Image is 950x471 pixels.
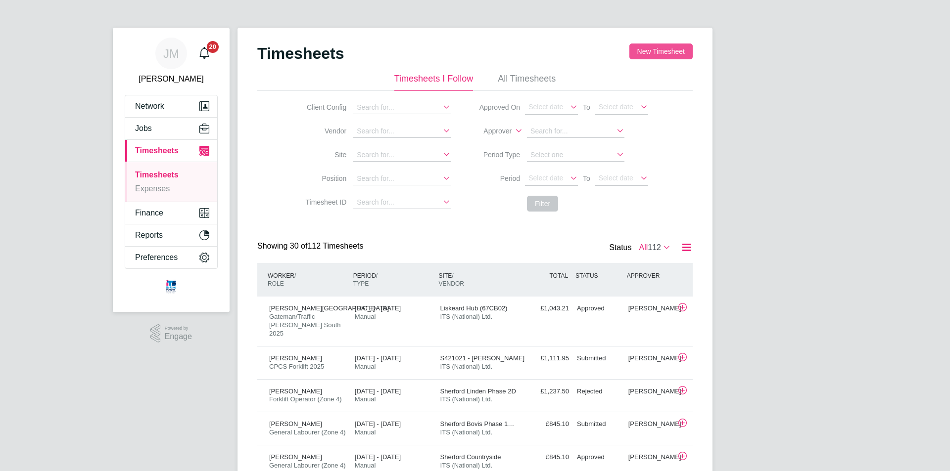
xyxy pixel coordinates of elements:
[355,453,401,461] span: [DATE] - [DATE]
[355,304,401,312] span: [DATE] - [DATE]
[353,101,451,114] input: Search for...
[549,272,568,279] span: TOTAL
[302,174,346,183] label: Position
[257,241,365,252] div: Showing
[135,231,163,240] span: Reports
[125,38,218,85] a: JM[PERSON_NAME]
[573,300,624,317] div: Approved
[436,267,522,293] div: SITE
[351,267,436,293] div: PERIOD
[302,103,346,112] label: Client Config
[355,428,376,436] span: Manual
[353,149,451,162] input: Search for...
[135,253,178,262] span: Preferences
[573,449,624,466] div: Approved
[125,279,218,295] a: Go to home page
[648,243,661,252] span: 112
[624,384,676,400] div: [PERSON_NAME]
[302,198,346,207] label: Timesheet ID
[135,146,179,155] span: Timesheets
[113,28,230,312] nav: Main navigation
[269,420,322,428] span: [PERSON_NAME]
[269,363,324,370] span: CPCS Forklift 2025
[294,272,296,279] span: /
[194,38,214,69] a: 20
[355,354,401,362] span: [DATE] - [DATE]
[498,73,556,91] li: All Timesheets
[269,428,346,436] span: General Labourer (Zone 4)
[624,300,676,317] div: [PERSON_NAME]
[125,247,217,268] button: Preferences
[624,267,676,285] div: APPROVER
[355,363,376,370] span: Manual
[302,150,346,159] label: Site
[125,140,217,162] button: Timesheets
[265,267,351,293] div: WORKER
[522,350,573,367] div: £1,111.95
[135,171,179,179] a: Timesheets
[164,279,178,295] img: itsconstruction-logo-retina.png
[290,242,308,250] span: 30 of
[353,125,451,138] input: Search for...
[269,395,342,403] span: Forklift Operator (Zone 4)
[440,462,493,469] span: ITS (National) Ltd.
[125,73,218,85] span: Joe Melmoth
[573,416,624,432] div: Submitted
[599,103,633,111] span: Select date
[135,184,170,193] a: Expenses
[165,333,192,341] span: Engage
[440,420,515,428] span: Sherford Bovis Phase 1…
[528,174,563,182] span: Select date
[125,162,217,202] div: Timesheets
[440,428,493,436] span: ITS (National) Ltd.
[475,103,520,112] label: Approved On
[609,241,673,255] div: Status
[207,41,219,53] span: 20
[527,196,558,212] button: Filter
[624,350,676,367] div: [PERSON_NAME]
[639,243,671,252] label: All
[440,304,508,312] span: Liskeard Hub (67CB02)
[269,304,389,312] span: [PERSON_NAME][GEOGRAPHIC_DATA]
[475,174,520,183] label: Period
[135,124,152,133] span: Jobs
[573,350,624,367] div: Submitted
[573,384,624,400] div: Rejected
[353,280,369,287] span: TYPE
[355,313,376,320] span: Manual
[163,47,179,60] span: JM
[573,267,624,285] div: STATUS
[394,73,473,91] li: Timesheets I Follow
[522,449,573,466] div: £845.10
[440,453,501,461] span: Sherford Countryside
[165,324,192,333] span: Powered by
[580,172,593,184] span: To
[355,420,401,428] span: [DATE] - [DATE]
[353,196,451,209] input: Search for...
[440,387,516,395] span: Sherford Linden Phase 2D
[527,125,624,138] input: Search for...
[268,280,284,287] span: ROLE
[624,449,676,466] div: [PERSON_NAME]
[269,387,322,395] span: [PERSON_NAME]
[440,354,525,362] span: S421021 - [PERSON_NAME]
[125,118,217,139] button: Jobs
[522,300,573,317] div: £1,043.21
[269,462,346,469] span: General Labourer (Zone 4)
[125,202,217,224] button: Finance
[527,149,624,162] input: Select one
[302,127,346,135] label: Vendor
[125,224,217,246] button: Reports
[580,101,593,113] span: To
[624,416,676,432] div: [PERSON_NAME]
[135,102,164,111] span: Network
[125,95,217,117] button: Network
[522,384,573,400] div: £1,237.50
[355,462,376,469] span: Manual
[629,43,693,59] button: New Timesheet
[269,313,341,337] span: Gateman/Traffic [PERSON_NAME] South 2025
[599,174,633,182] span: Select date
[467,127,512,136] label: Approver
[150,324,192,343] a: Powered byEngage
[440,395,493,403] span: ITS (National) Ltd.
